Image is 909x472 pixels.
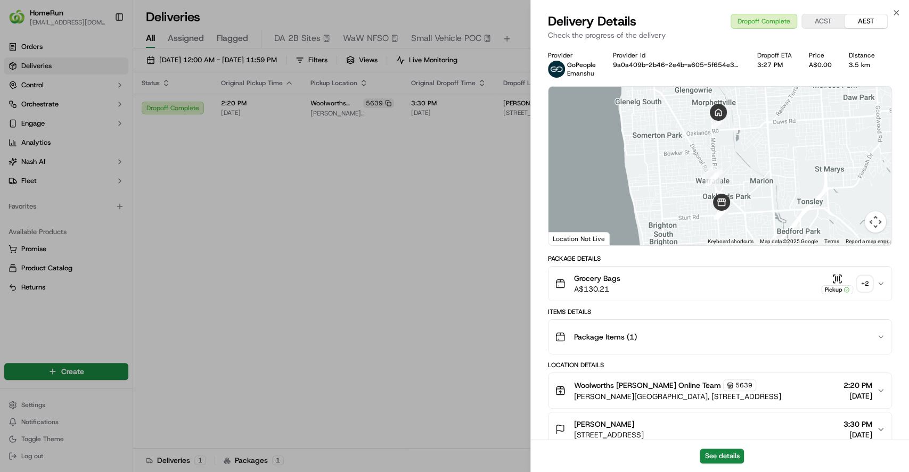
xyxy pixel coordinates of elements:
[613,51,740,60] div: Provider Id
[711,115,725,129] div: 10
[708,169,722,183] div: 9
[821,285,853,294] div: Pickup
[548,267,891,301] button: Grocery BagsA$130.21Pickup+2
[757,61,792,69] div: 3:27 PM
[574,391,781,402] span: [PERSON_NAME][GEOGRAPHIC_DATA], [STREET_ADDRESS]
[809,61,832,69] div: A$0.00
[548,254,892,263] div: Package Details
[574,284,620,294] span: A$130.21
[821,274,853,294] button: Pickup
[567,61,596,69] p: GoPeople
[714,206,728,220] div: 8
[821,274,872,294] button: Pickup+2
[548,30,892,40] p: Check the progress of the delivery
[551,231,586,245] a: Open this area in Google Maps (opens a new window)
[757,51,792,60] div: Dropoff ETA
[574,380,721,391] span: Woolworths [PERSON_NAME] Online Team
[845,14,887,28] button: AEST
[844,380,872,391] span: 2:20 PM
[548,412,891,446] button: [PERSON_NAME][STREET_ADDRESS]3:30 PM[DATE]
[844,429,872,440] span: [DATE]
[844,419,872,429] span: 3:30 PM
[567,69,594,78] span: Emanshu
[824,238,839,244] a: Terms (opens in new tab)
[714,205,727,219] div: 3
[613,61,740,69] button: 9a0a409b-2b46-2e4b-a605-5f654e3df60c
[548,373,891,408] button: Woolworths [PERSON_NAME] Online Team5639[PERSON_NAME][GEOGRAPHIC_DATA], [STREET_ADDRESS]2:20 PM[D...
[574,273,620,284] span: Grocery Bags
[574,332,637,342] span: Package Items ( 1 )
[735,381,752,390] span: 5639
[865,211,886,233] button: Map camera controls
[760,238,818,244] span: Map data ©2025 Google
[574,419,634,429] span: [PERSON_NAME]
[548,320,891,354] button: Package Items (1)
[846,238,888,244] a: Report a map error
[548,308,892,316] div: Items Details
[551,231,586,245] img: Google
[708,238,754,245] button: Keyboard shortcuts
[849,51,875,60] div: Distance
[857,276,872,291] div: + 2
[702,165,716,179] div: 1
[548,51,596,60] div: Provider
[548,61,565,78] img: gopeople_logo.png
[809,51,832,60] div: Price
[548,13,636,30] span: Delivery Details
[548,232,610,245] div: Location Not Live
[844,391,872,401] span: [DATE]
[802,14,845,28] button: ACST
[705,172,719,186] div: 2
[700,449,744,463] button: See details
[849,61,875,69] div: 3.5 km
[574,429,644,440] span: [STREET_ADDRESS]
[548,361,892,369] div: Location Details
